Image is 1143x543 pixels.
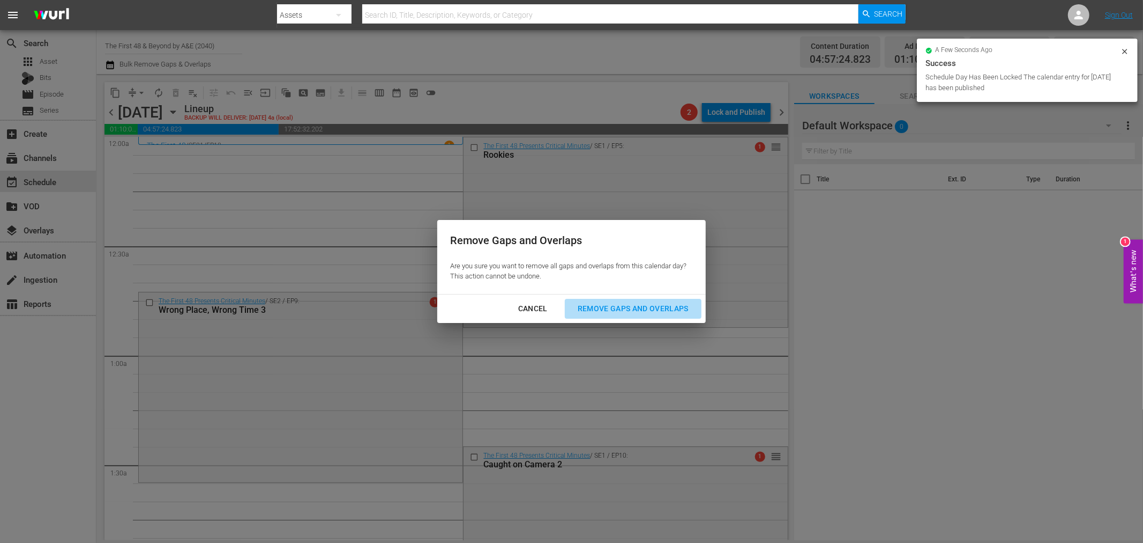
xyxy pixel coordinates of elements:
div: Schedule Day Has Been Locked The calendar entry for [DATE] has been published [925,72,1118,93]
div: 1 [1121,238,1130,246]
button: Remove Gaps and Overlaps [565,299,701,319]
div: Remove Gaps and Overlaps [569,302,697,315]
span: menu [6,9,19,21]
p: This action cannot be undone. [450,271,686,282]
span: a few seconds ago [936,46,993,55]
img: ans4CAIJ8jUAAAAAAAAAAAAAAAAAAAAAAAAgQb4GAAAAAAAAAAAAAAAAAAAAAAAAJMjXAAAAAAAAAAAAAAAAAAAAAAAAgAT5G... [26,3,77,28]
span: Search [875,4,903,24]
button: Open Feedback Widget [1124,240,1143,304]
p: Are you sure you want to remove all gaps and overlaps from this calendar day? [450,261,686,271]
button: Cancel [505,299,561,319]
div: Cancel [510,302,556,315]
div: Remove Gaps and Overlaps [450,233,686,248]
div: Success [925,57,1129,70]
a: Sign Out [1105,11,1133,19]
